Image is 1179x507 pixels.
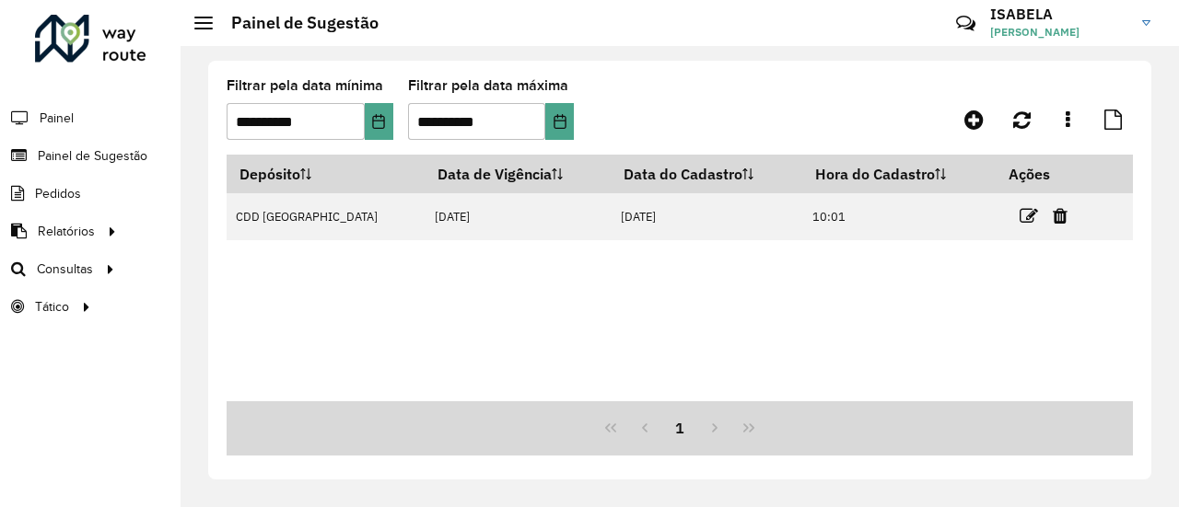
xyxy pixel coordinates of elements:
[426,155,612,193] th: Data de Vigência
[662,410,697,445] button: 1
[545,103,574,140] button: Choose Date
[990,24,1128,40] span: [PERSON_NAME]
[365,103,393,140] button: Choose Date
[990,6,1128,23] h3: ISABELA
[40,109,74,128] span: Painel
[803,155,996,193] th: Hora do Cadastro
[408,75,568,97] label: Filtrar pela data máxima
[38,222,95,241] span: Relatórios
[227,75,383,97] label: Filtrar pela data mínima
[803,193,996,240] td: 10:01
[35,297,69,317] span: Tático
[38,146,147,166] span: Painel de Sugestão
[227,193,426,240] td: CDD [GEOGRAPHIC_DATA]
[37,259,93,279] span: Consultas
[612,155,803,193] th: Data do Cadastro
[1020,203,1038,228] a: Editar
[227,155,426,193] th: Depósito
[213,13,379,33] h2: Painel de Sugestão
[996,155,1106,193] th: Ações
[35,184,81,203] span: Pedidos
[1053,203,1068,228] a: Excluir
[946,4,986,43] a: Contato Rápido
[426,193,612,240] td: [DATE]
[612,193,803,240] td: [DATE]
